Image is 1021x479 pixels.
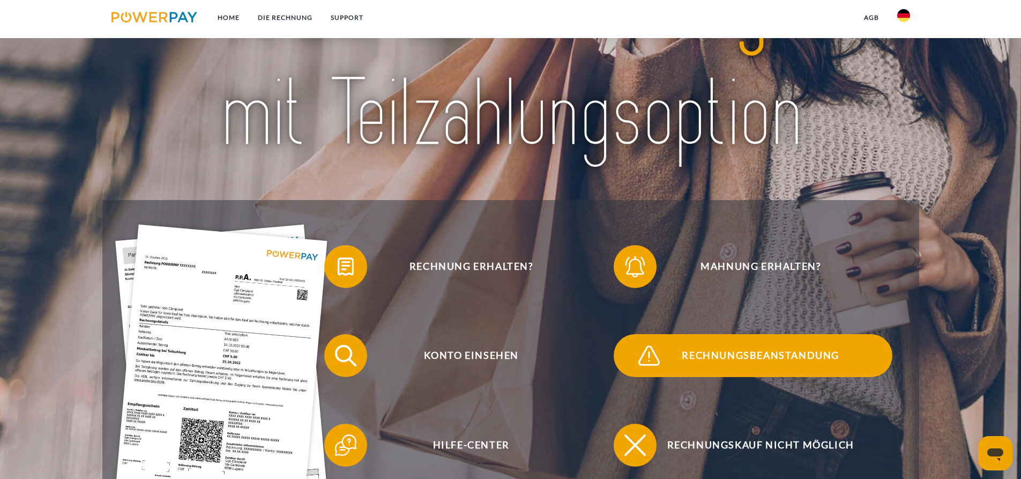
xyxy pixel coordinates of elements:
span: Mahnung erhalten? [629,245,892,288]
span: Rechnung erhalten? [340,245,602,288]
img: qb_bill.svg [332,253,359,280]
a: DIE RECHNUNG [249,8,322,27]
span: Hilfe-Center [340,424,602,467]
button: Rechnungsbeanstandung [614,334,892,377]
img: qb_warning.svg [636,342,662,369]
img: qb_close.svg [622,432,649,459]
a: SUPPORT [322,8,372,27]
iframe: Schaltfläche zum Öffnen des Messaging-Fensters [978,436,1012,470]
button: Konto einsehen [324,334,603,377]
button: Rechnungskauf nicht möglich [614,424,892,467]
img: qb_search.svg [332,342,359,369]
button: Rechnung erhalten? [324,245,603,288]
img: qb_bell.svg [622,253,649,280]
button: Hilfe-Center [324,424,603,467]
button: Mahnung erhalten? [614,245,892,288]
a: agb [855,8,888,27]
span: Rechnungsbeanstandung [629,334,892,377]
a: Home [208,8,249,27]
img: de [897,9,910,22]
span: Rechnungskauf nicht möglich [629,424,892,467]
span: Konto einsehen [340,334,602,377]
img: logo-powerpay.svg [111,12,198,23]
img: qb_help.svg [332,432,359,459]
